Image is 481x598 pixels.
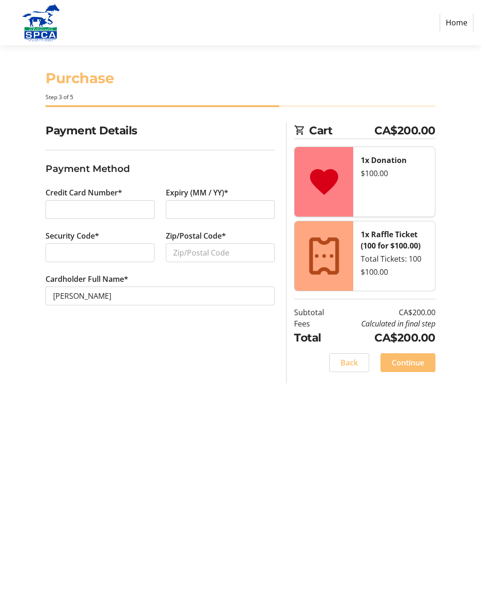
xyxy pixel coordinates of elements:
[294,318,335,329] td: Fees
[53,204,147,215] iframe: Secure card number input frame
[392,357,424,368] span: Continue
[440,14,473,31] a: Home
[361,266,427,278] div: $100.00
[341,357,358,368] span: Back
[335,318,435,329] td: Calculated in final step
[380,353,435,372] button: Continue
[294,307,335,318] td: Subtotal
[46,230,99,241] label: Security Code*
[361,155,407,165] strong: 1x Donation
[374,122,435,139] span: CA$200.00
[53,247,147,258] iframe: Secure CVC input frame
[46,187,122,198] label: Credit Card Number*
[46,273,128,285] label: Cardholder Full Name*
[309,122,374,139] span: Cart
[8,4,74,41] img: Alberta SPCA's Logo
[46,287,275,305] input: Card Holder Name
[166,243,275,262] input: Zip/Postal Code
[173,204,267,215] iframe: Secure expiration date input frame
[166,230,226,241] label: Zip/Postal Code*
[294,329,335,346] td: Total
[361,253,427,264] div: Total Tickets: 100
[361,168,427,179] div: $100.00
[46,162,275,176] h3: Payment Method
[166,187,228,198] label: Expiry (MM / YY)*
[46,68,435,89] h1: Purchase
[335,329,435,346] td: CA$200.00
[46,122,275,139] h2: Payment Details
[335,307,435,318] td: CA$200.00
[329,353,369,372] button: Back
[46,93,435,101] div: Step 3 of 5
[361,229,420,251] strong: 1x Raffle Ticket (100 for $100.00)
